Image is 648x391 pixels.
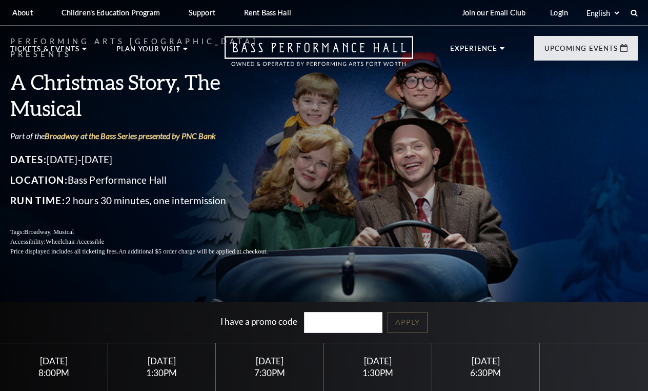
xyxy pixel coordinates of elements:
div: [DATE] [336,356,419,366]
p: Tags: [10,227,292,237]
div: [DATE] [228,356,311,366]
p: Rent Bass Hall [244,8,291,17]
p: Tickets & Events [10,46,79,58]
span: Broadway, Musical [24,228,74,236]
span: Wheelchair Accessible [46,238,104,245]
a: Broadway at the Bass Series presented by PNC Bank [45,131,216,141]
div: 8:00PM [12,368,95,377]
p: Support [189,8,215,17]
p: Accessibility: [10,237,292,247]
div: [DATE] [12,356,95,366]
div: [DATE] [120,356,203,366]
div: 6:30PM [444,368,527,377]
p: About [12,8,33,17]
p: Plan Your Visit [116,46,180,58]
div: 1:30PM [336,368,419,377]
p: Price displayed includes all ticketing fees. [10,247,292,257]
span: Run Time: [10,194,65,206]
div: 1:30PM [120,368,203,377]
p: Children's Education Program [62,8,160,17]
span: Dates: [10,153,47,165]
span: Location: [10,174,68,186]
div: [DATE] [444,356,527,366]
p: Upcoming Events [544,45,618,57]
h3: A Christmas Story, The Musical [10,69,292,121]
p: Experience [450,45,497,57]
p: [DATE]-[DATE] [10,151,292,168]
p: Part of the [10,130,292,142]
span: An additional $5 order charge will be applied at checkout. [118,248,268,255]
p: 2 hours 30 minutes, one intermission [10,192,292,209]
div: 7:30PM [228,368,311,377]
label: I have a promo code [220,316,297,327]
select: Select: [584,8,621,18]
p: Bass Performance Hall [10,172,292,188]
